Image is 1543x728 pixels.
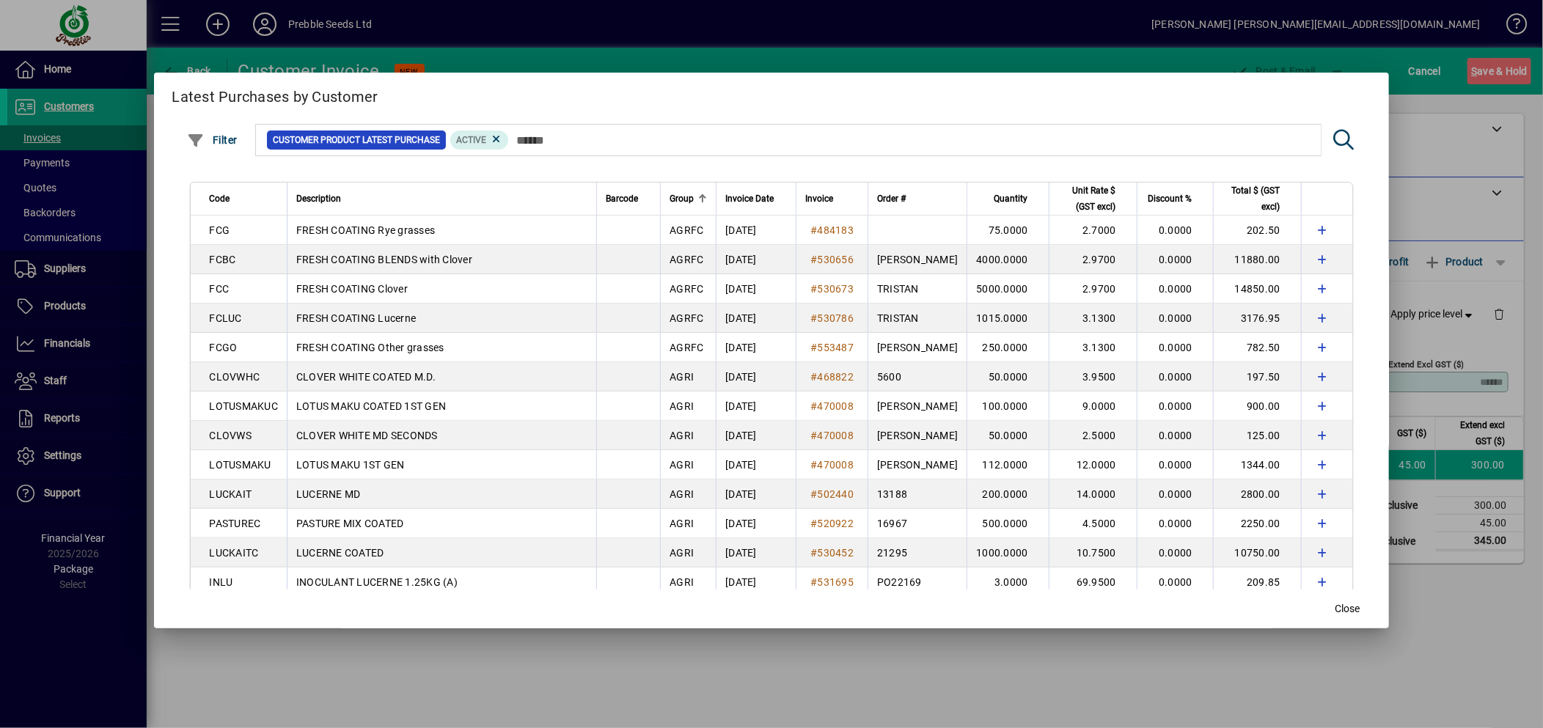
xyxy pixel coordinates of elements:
[716,333,796,362] td: [DATE]
[967,509,1048,538] td: 500.0000
[805,515,859,532] a: #520922
[716,362,796,391] td: [DATE]
[1137,391,1213,421] td: 0.0000
[1058,183,1129,215] div: Unit Rate $ (GST excl)
[810,459,817,471] span: #
[868,333,967,362] td: [PERSON_NAME]
[818,576,854,588] span: 531695
[1335,601,1360,617] span: Close
[967,216,1048,245] td: 75.0000
[818,430,854,441] span: 470008
[1213,421,1301,450] td: 125.00
[805,486,859,502] a: #502440
[967,304,1048,333] td: 1015.0000
[670,400,694,412] span: AGRI
[209,430,252,441] span: CLOVWS
[818,254,854,265] span: 530656
[810,576,817,588] span: #
[450,130,509,150] mat-chip: Product Activation Status: Active
[606,191,651,207] div: Barcode
[810,518,817,529] span: #
[670,371,694,383] span: AGRI
[1213,304,1301,333] td: 3176.95
[1049,450,1137,479] td: 12.0000
[716,304,796,333] td: [DATE]
[209,371,260,383] span: CLOVWHC
[296,224,435,236] span: FRESH COATING Rye grasses
[716,391,796,421] td: [DATE]
[670,576,694,588] span: AGRI
[818,283,854,295] span: 530673
[1223,183,1280,215] span: Total $ (GST excl)
[810,342,817,353] span: #
[810,254,817,265] span: #
[209,191,230,207] span: Code
[1213,479,1301,509] td: 2800.00
[868,567,967,597] td: PO22169
[877,191,958,207] div: Order #
[1049,567,1137,597] td: 69.9500
[296,488,361,500] span: LUCERNE MD
[296,254,472,265] span: FRESH COATING BLENDS with Clover
[805,457,859,473] a: #470008
[1137,362,1213,391] td: 0.0000
[209,283,229,295] span: FCC
[670,191,694,207] span: Group
[1049,274,1137,304] td: 2.9700
[209,254,235,265] span: FCBC
[716,479,796,509] td: [DATE]
[868,304,967,333] td: TRISTAN
[296,371,436,383] span: CLOVER WHITE COATED M.D.
[1324,596,1371,622] button: Close
[296,191,341,207] span: Description
[296,312,416,324] span: FRESH COATING Lucerne
[877,191,906,207] span: Order #
[818,547,854,559] span: 530452
[716,421,796,450] td: [DATE]
[209,342,237,353] span: FCGO
[716,538,796,567] td: [DATE]
[967,274,1048,304] td: 5000.0000
[1137,479,1213,509] td: 0.0000
[1137,304,1213,333] td: 0.0000
[1146,191,1206,207] div: Discount %
[1049,538,1137,567] td: 10.7500
[967,538,1048,567] td: 1000.0000
[868,509,967,538] td: 16967
[1049,509,1137,538] td: 4.5000
[1213,450,1301,479] td: 1344.00
[1137,538,1213,567] td: 0.0000
[868,391,967,421] td: [PERSON_NAME]
[187,134,238,146] span: Filter
[1137,333,1213,362] td: 0.0000
[810,488,817,500] span: #
[296,283,408,295] span: FRESH COATING Clover
[209,518,260,529] span: PASTUREC
[670,342,703,353] span: AGRFC
[805,339,859,356] a: #553487
[805,310,859,326] a: #530786
[606,191,638,207] span: Barcode
[296,400,446,412] span: LOTUS MAKU COATED 1ST GEN
[1049,245,1137,274] td: 2.9700
[967,245,1048,274] td: 4000.0000
[296,191,587,207] div: Description
[976,191,1041,207] div: Quantity
[1148,191,1192,207] span: Discount %
[1049,216,1137,245] td: 2.7000
[209,191,278,207] div: Code
[805,222,859,238] a: #484183
[1213,362,1301,391] td: 197.50
[670,459,694,471] span: AGRI
[810,371,817,383] span: #
[818,400,854,412] span: 470008
[805,191,859,207] div: Invoice
[805,545,859,561] a: #530452
[1223,183,1294,215] div: Total $ (GST excl)
[805,398,859,414] a: #470008
[818,518,854,529] span: 520922
[1137,245,1213,274] td: 0.0000
[209,488,252,500] span: LUCKAIT
[1049,479,1137,509] td: 14.0000
[1137,567,1213,597] td: 0.0000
